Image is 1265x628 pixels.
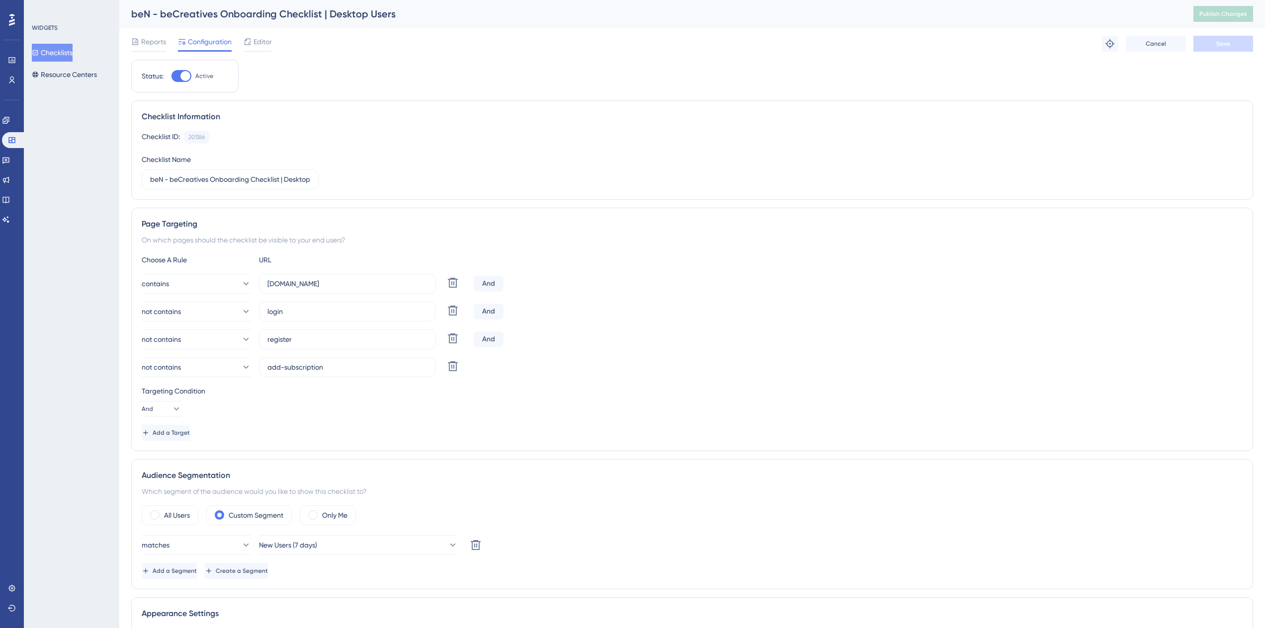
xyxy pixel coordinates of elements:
div: Status: [142,70,164,82]
div: Which segment of the audience would you like to show this checklist to? [142,485,1243,497]
button: contains [142,274,251,294]
span: Cancel [1146,40,1166,48]
button: Create a Segment [205,563,268,579]
button: And [142,401,181,417]
div: WIDGETS [32,24,58,32]
span: contains [142,278,169,290]
input: yourwebsite.com/path [267,278,427,289]
div: And [474,276,504,292]
div: Targeting Condition [142,385,1243,397]
span: Publish Changes [1199,10,1247,18]
button: Checklists [32,44,73,62]
span: not contains [142,333,181,345]
input: Type your Checklist name [150,174,310,185]
div: And [474,331,504,347]
div: Appearance Settings [142,608,1243,620]
span: matches [142,539,169,551]
div: beN - beCreatives Onboarding Checklist | Desktop Users [131,7,1169,21]
span: not contains [142,306,181,317]
label: All Users [164,509,190,521]
button: Save [1193,36,1253,52]
div: Checklist ID: [142,131,180,144]
label: Custom Segment [229,509,283,521]
div: Page Targeting [142,218,1243,230]
div: On which pages should the checklist be visible to your end users? [142,234,1243,246]
button: not contains [142,357,251,377]
button: not contains [142,302,251,321]
span: Reports [141,36,166,48]
button: New Users (7 days) [259,535,458,555]
input: yourwebsite.com/path [267,306,427,317]
button: Publish Changes [1193,6,1253,22]
input: yourwebsite.com/path [267,334,427,345]
span: Add a Segment [153,567,197,575]
div: And [474,304,504,319]
div: URL [259,254,368,266]
div: Checklist Name [142,154,191,165]
span: Add a Target [153,429,190,437]
button: not contains [142,329,251,349]
button: matches [142,535,251,555]
label: Only Me [322,509,347,521]
span: New Users (7 days) [259,539,317,551]
button: Resource Centers [32,66,97,83]
button: Add a Segment [142,563,197,579]
span: Create a Segment [216,567,268,575]
button: Add a Target [142,425,190,441]
button: Cancel [1126,36,1185,52]
span: Configuration [188,36,232,48]
span: not contains [142,361,181,373]
div: 20586 [188,133,205,141]
input: yourwebsite.com/path [267,362,427,373]
span: And [142,405,153,413]
span: Active [195,72,213,80]
div: Choose A Rule [142,254,251,266]
span: Editor [253,36,272,48]
span: Save [1216,40,1230,48]
div: Checklist Information [142,111,1243,123]
div: Audience Segmentation [142,470,1243,481]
